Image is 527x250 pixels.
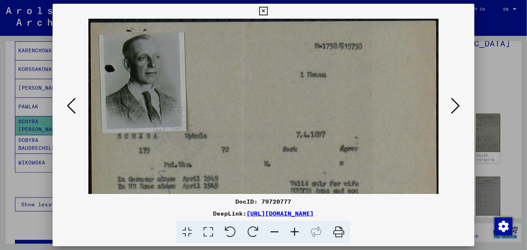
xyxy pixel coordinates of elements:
[53,197,474,206] div: DocID: 79720777
[88,19,438,250] img: 001.jpg
[494,217,512,235] div: Change consent
[247,210,314,217] a: [URL][DOMAIN_NAME]
[53,209,474,218] div: DeepLink:
[495,217,512,235] img: Change consent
